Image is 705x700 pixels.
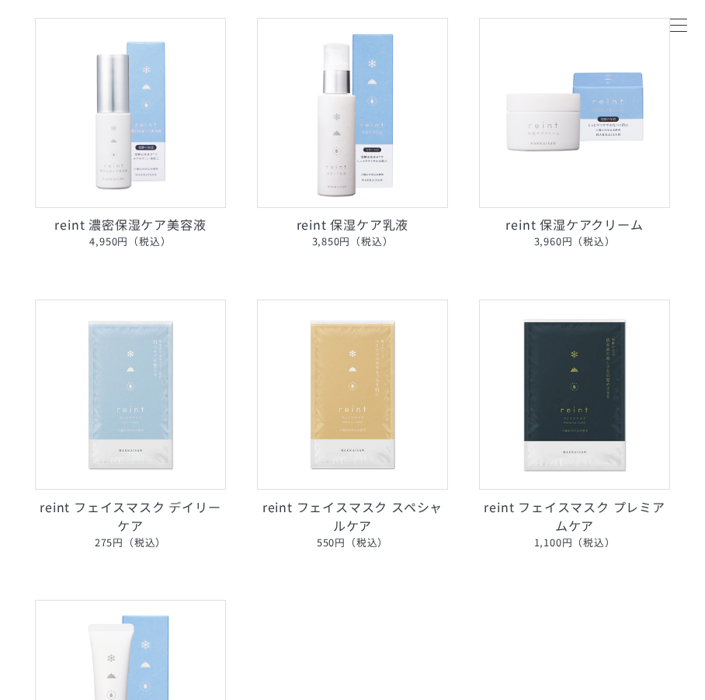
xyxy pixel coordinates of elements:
[35,300,225,490] img: reint フェイスマスク デイリーケア
[479,234,669,250] span: 3,960円（税込）
[257,234,447,250] span: 3,850円（税込）
[257,215,447,250] p: reint 保湿ケア乳液
[479,300,669,490] img: reint フェイスマスク プレミアムケア
[257,300,447,550] a: reint フェイスマスク スペシャルケア reint フェイスマスク スペシャルケア550円（税込）
[35,300,225,550] a: reint フェイスマスク デイリーケア reint フェイスマスク デイリーケア275円（税込）
[479,18,669,208] img: reint 保湿ケアクリーム
[35,18,225,250] a: reint 濃密保湿ケア美容液 reint 濃密保湿ケア美容液4,950円（税込）
[35,535,225,551] span: 275円（税込）
[257,497,447,551] p: reint フェイスマスク スペシャルケア
[35,497,225,551] p: reint フェイスマスク デイリーケア
[35,215,225,250] p: reint 濃密保湿ケア美容液
[479,497,669,551] p: reint フェイスマスク プレミアムケア
[35,18,225,208] img: reint 濃密保湿ケア美容液
[479,535,669,551] span: 1,100円（税込）
[479,18,669,250] a: reint 保湿ケアクリーム reint 保湿ケアクリーム3,960円（税込）
[35,234,225,250] span: 4,950円（税込）
[479,215,669,250] p: reint 保湿ケアクリーム
[257,535,447,551] span: 550円（税込）
[257,18,447,250] a: reint 保湿ケア乳液 reint 保湿ケア乳液3,850円（税込）
[257,300,447,490] img: reint フェイスマスク スペシャルケア
[257,18,447,208] img: reint 保湿ケア乳液
[479,300,669,550] a: reint フェイスマスク プレミアムケア reint フェイスマスク プレミアムケア1,100円（税込）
